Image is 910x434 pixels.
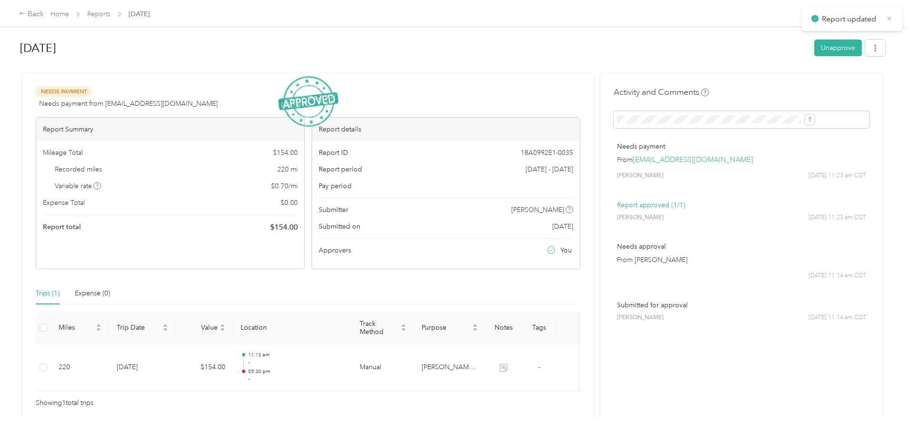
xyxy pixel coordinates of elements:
span: caret-down [401,327,406,333]
p: From [PERSON_NAME] [617,255,866,265]
span: Submitter [319,205,348,215]
td: [DATE] [109,344,176,392]
span: Report period [319,164,362,174]
span: Value [183,323,218,332]
p: From [617,155,866,165]
td: 220 [51,344,109,392]
span: [PERSON_NAME] [617,313,664,322]
span: Needs payment from [EMAIL_ADDRESS][DOMAIN_NAME] [39,99,218,109]
span: caret-up [472,323,478,328]
th: Miles [51,312,109,344]
h4: Activity and Comments [614,86,709,98]
span: caret-down [96,327,101,333]
span: 220 mi [277,164,298,174]
th: Notes [485,312,521,344]
div: Report details [312,118,580,141]
img: ApprovedStamp [278,76,338,127]
span: Pay period [319,181,352,191]
span: [PERSON_NAME] [617,213,664,222]
th: Value [176,312,233,344]
th: Purpose [414,312,485,344]
span: Report total [43,222,81,232]
span: You [560,245,572,255]
span: [DATE] 11:23 am CDT [809,213,866,222]
th: Location [233,312,352,344]
span: Track Method [360,320,399,336]
th: Tags [521,312,557,344]
span: - [538,363,540,371]
td: Manual [352,344,414,392]
th: Trip Date [109,312,176,344]
span: Recorded miles [55,164,102,174]
span: caret-up [401,323,406,328]
div: Back [19,9,44,20]
span: $ 0.70 / mi [271,181,298,191]
span: caret-down [220,327,225,333]
div: Report Summary [36,118,304,141]
span: [PERSON_NAME] [511,205,564,215]
span: 18A0992E1-0035 [521,148,573,158]
p: Report approved (1/1) [617,200,866,210]
span: Variable rate [55,181,101,191]
p: Report updated [822,13,879,25]
p: 05:30 pm [248,368,344,375]
h1: Sep 2025 [20,37,808,60]
a: Home [51,10,69,18]
span: Trip Date [117,323,161,332]
p: 11:13 am [248,352,344,358]
span: Needs Payment [36,86,92,97]
span: Purpose [422,323,470,332]
span: Report ID [319,148,348,158]
span: Expense Total [43,198,85,208]
div: Trips (1) [36,288,60,299]
span: caret-down [162,327,168,333]
span: $ 154.00 [270,222,298,233]
div: Expense (0) [75,288,110,299]
p: - [248,375,344,384]
button: Unapprove [814,40,862,56]
a: [EMAIL_ADDRESS][DOMAIN_NAME] [633,155,753,164]
td: Gandy Ink [414,344,485,392]
th: Track Method [352,312,414,344]
span: caret-down [472,327,478,333]
span: [DATE] 11:14 am CDT [809,313,866,322]
span: Submitted on [319,222,360,232]
td: $154.00 [176,344,233,392]
p: Needs approval [617,242,866,252]
p: Submitted for approval [617,300,866,310]
span: $ 154.00 [273,148,298,158]
span: caret-up [220,323,225,328]
p: Needs payment [617,141,866,151]
span: [DATE] [129,9,150,19]
span: Approvers [319,245,351,255]
span: Miles [59,323,94,332]
iframe: Everlance-gr Chat Button Frame [857,381,910,434]
p: - [248,358,344,367]
span: [DATE] 11:23 am CDT [809,172,866,180]
span: [PERSON_NAME] [617,172,664,180]
span: Showing 1 total trips [36,398,93,408]
span: [DATE] - [DATE] [526,164,573,174]
span: [DATE] 11:14 am CDT [809,272,866,280]
a: Reports [87,10,111,18]
span: [DATE] [552,222,573,232]
span: Mileage Total [43,148,83,158]
span: caret-up [162,323,168,328]
span: $ 0.00 [281,198,298,208]
span: caret-up [96,323,101,328]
